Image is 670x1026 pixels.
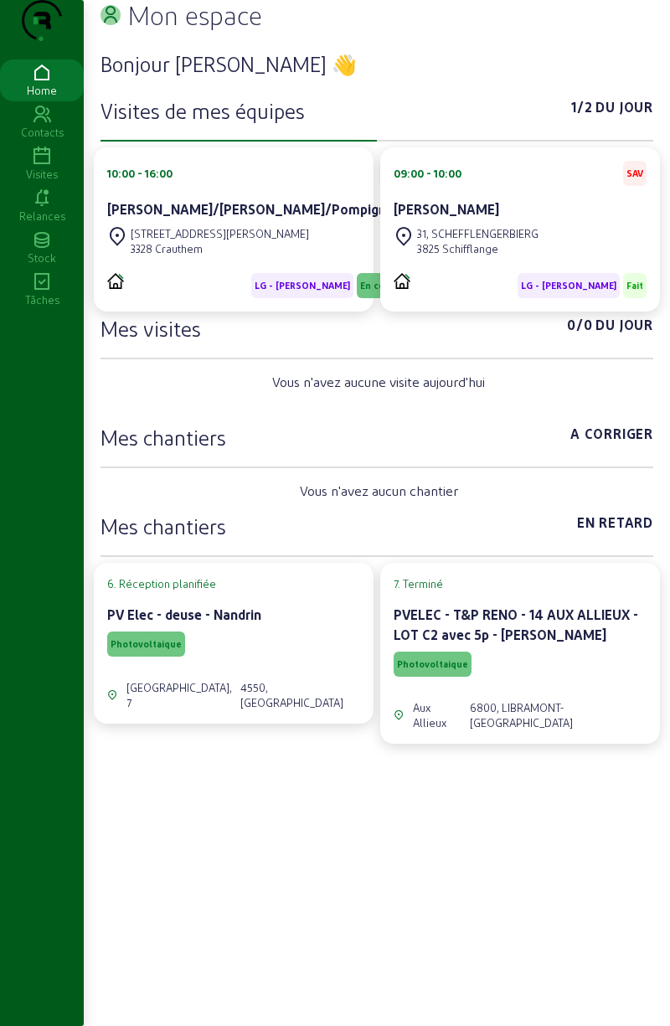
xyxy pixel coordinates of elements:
[570,424,653,451] span: A corriger
[107,201,402,217] cam-card-title: [PERSON_NAME]/[PERSON_NAME]/Pompignoli
[360,280,399,291] span: En cours
[107,576,360,591] cam-card-tag: 6. Réception planifiée
[394,273,410,289] img: PVELEC
[577,513,653,539] span: En retard
[107,606,261,622] cam-card-title: PV Elec - deuse - Nandrin
[100,315,201,342] h3: Mes visites
[626,280,643,291] span: Fait
[255,280,350,291] span: LG - [PERSON_NAME]
[595,97,653,124] span: Du jour
[107,273,124,289] img: PVELEC
[521,280,616,291] span: LG - [PERSON_NAME]
[595,315,653,342] span: Du jour
[100,97,305,124] h3: Visites de mes équipes
[126,680,232,710] div: [GEOGRAPHIC_DATA], 7
[394,576,647,591] cam-card-tag: 7. Terminé
[394,201,499,217] cam-card-title: [PERSON_NAME]
[413,700,461,730] div: Aux Allieux
[394,166,461,181] div: 09:00 - 10:00
[626,168,643,179] span: SAV
[240,680,360,710] div: 4550, [GEOGRAPHIC_DATA]
[272,372,485,392] span: Vous n'avez aucune visite aujourd'hui
[131,241,309,256] div: 3328 Crauthem
[100,424,226,451] h3: Mes chantiers
[397,658,468,670] span: Photovoltaique
[470,700,647,730] div: 6800, LIBRAMONT-[GEOGRAPHIC_DATA]
[571,97,592,124] span: 1/2
[394,606,638,642] cam-card-title: PVELEC - T&P RENO - 14 AUX ALLIEUX - LOT C2 avec 5p - [PERSON_NAME]
[567,315,592,342] span: 0/0
[131,226,309,241] div: [STREET_ADDRESS][PERSON_NAME]
[100,50,653,77] h3: Bonjour [PERSON_NAME] 👋
[417,226,539,241] div: 31, SCHEFFLENGERBIERG
[300,481,458,501] span: Vous n'avez aucun chantier
[107,166,173,181] div: 10:00 - 16:00
[100,513,226,539] h3: Mes chantiers
[417,241,539,256] div: 3825 Schifflange
[111,638,182,650] span: Photovoltaique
